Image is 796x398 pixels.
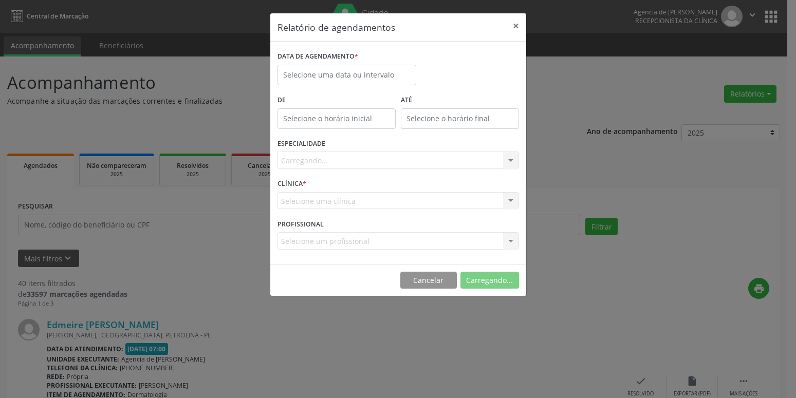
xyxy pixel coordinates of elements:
[401,92,519,108] label: ATÉ
[401,108,519,129] input: Selecione o horário final
[277,136,325,152] label: ESPECIALIDADE
[277,92,396,108] label: De
[277,176,306,192] label: CLÍNICA
[460,272,519,289] button: Carregando...
[277,65,416,85] input: Selecione uma data ou intervalo
[506,13,526,39] button: Close
[277,49,358,65] label: DATA DE AGENDAMENTO
[277,108,396,129] input: Selecione o horário inicial
[277,21,395,34] h5: Relatório de agendamentos
[277,216,324,232] label: PROFISSIONAL
[400,272,457,289] button: Cancelar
